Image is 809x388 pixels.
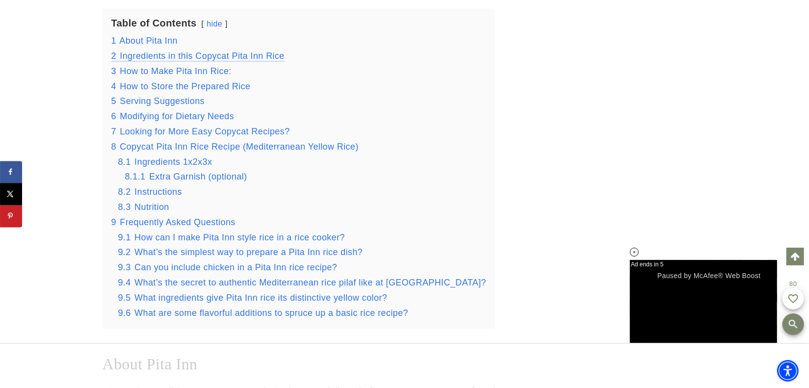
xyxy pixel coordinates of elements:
span: 4 [111,81,116,91]
span: Ingredients in this Copycat Pita Inn Rice [120,51,285,61]
a: 3 How to Make Pita Inn Rice: [111,66,232,76]
span: Nutrition [134,202,169,212]
span: 9.1 [118,233,131,242]
span: Looking for More Easy Copycat Recipes? [120,127,289,136]
a: 8 Copycat Pita Inn Rice Recipe (Mediterranean Yellow Rice) [111,142,359,152]
span: 8.2 [118,187,131,197]
span: What are some flavorful additions to spruce up a basic rice recipe? [134,308,408,318]
span: 8.3 [118,202,131,212]
a: Scroll to top [786,248,804,265]
a: 8.1 Ingredients 1x2x3x [118,157,212,167]
span: 9.2 [118,247,131,257]
span: 9 [111,217,116,227]
span: Instructions [134,187,182,197]
a: 2 Ingredients in this Copycat Pita Inn Rice [111,51,285,61]
span: Ingredients 1x2x3x [134,157,212,167]
a: 9.6 What are some flavorful additions to spruce up a basic rice recipe? [118,308,409,318]
div: Paused by McAfee® Web Boost [635,265,772,286]
a: 9.2 What’s the simplest way to prepare a Pita Inn rice dish? [118,247,363,257]
a: 9.3 Can you include chicken in a Pita Inn rice recipe? [118,262,338,272]
iframe: Advertisement [579,49,658,343]
span: 9.4 [118,278,131,287]
a: Learn More [79,106,118,118]
span: 9.6 [118,308,131,318]
a: 7 Looking for More Easy Copycat Recipes? [111,127,290,136]
span: 1 [111,36,116,46]
a: 8.2 Instructions [118,187,182,197]
span: What ingredients give Pita Inn rice its distinctive yellow color? [134,293,387,303]
span: Copycat Pita Inn Rice Recipe (Mediterranean Yellow Rice) [120,142,359,152]
span: Frequently Asked Questions [120,217,235,227]
span: How to Make Pita Inn Rice: [120,66,232,76]
span: How can I make Pita Inn style rice in a rice cooker? [134,233,345,242]
a: 8.1.1 Extra Garnish (optional) [125,172,247,181]
span: About Pita Inn [119,36,178,46]
a: 9.5 What ingredients give Pita Inn rice its distinctive yellow color? [118,293,388,303]
span: Modifying for Dietary Needs [120,111,234,121]
iframe: Advertisement [226,344,583,388]
a: 6 Modifying for Dietary Needs [111,111,235,121]
span: Serving Suggestions [120,96,205,106]
span: Can you include chicken in a Pita Inn rice recipe? [134,262,337,272]
div: By [4,108,51,117]
a: 4 How to Store the Prepared Rice [111,81,251,91]
span: What’s the secret to authentic Mediterranean rice pilaf like at [GEOGRAPHIC_DATA]? [134,278,486,287]
a: 9 Frequently Asked Questions [111,217,235,227]
span: What’s the simplest way to prepare a Pita Inn rice dish? [134,247,363,257]
div: Accessibility Menu [777,360,799,382]
a: 5 Serving Suggestions [111,96,205,106]
span: 3 [111,66,116,76]
a: 1 About Pita Inn [111,36,178,46]
a: hide [207,20,222,28]
span: 2 [111,51,116,61]
span: Extra Garnish (optional) [149,172,247,181]
a: State Farm® [12,109,51,117]
span: 7 [111,127,116,136]
a: 9.1 How can I make Pita Inn style rice in a rice cooker? [118,233,345,242]
b: Table of Contents [111,18,197,28]
a: 9.4 What’s the secret to authentic Mediterranean rice pilaf like at [GEOGRAPHIC_DATA]? [118,278,487,287]
span: 8.1 [118,157,131,167]
span: 5 [111,96,116,106]
span: 6 [111,111,116,121]
span: 8.1.1 [125,172,146,181]
span: Learn More [84,109,113,116]
span: 8 [111,142,116,152]
a: Here Are the Factors that Determine Your Car Insurance Premiums [4,76,111,104]
span: 9.3 [118,262,131,272]
span: How to Store the Prepared Rice [120,81,250,91]
a: 8.3 Nutrition [118,202,169,212]
span: 9.5 [118,293,131,303]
